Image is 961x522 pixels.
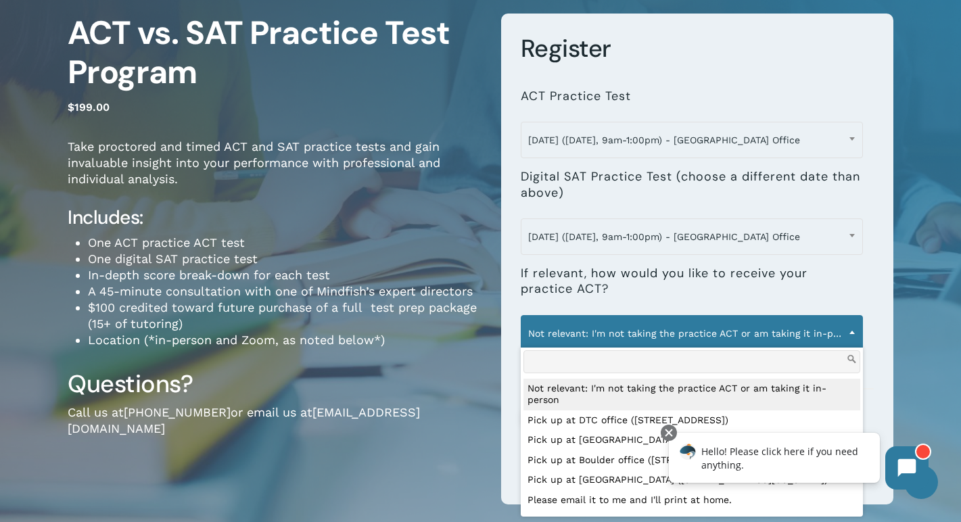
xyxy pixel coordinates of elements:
span: September 27 (Saturday, 9am-1:00pm) - Boulder Office [521,218,863,255]
label: If relevant, how would you like to receive your practice ACT? [521,266,863,298]
li: Pick up at [GEOGRAPHIC_DATA] ([STREET_ADDRESS][US_STATE]) [523,470,860,490]
span: November 8 (Saturday, 9am-1:00pm) - Boulder Office [521,122,863,158]
li: Location (*in-person and Zoom, as noted below*) [88,332,481,348]
li: Pick up at [GEOGRAPHIC_DATA] office ([STREET_ADDRESS]) [523,430,860,450]
h3: Register [521,33,874,64]
h1: ACT vs. SAT Practice Test Program [68,14,481,92]
li: Pick up at Boulder office ([STREET_ADDRESS]) [523,450,860,471]
li: Please email it to me and I'll print at home. [523,490,860,511]
iframe: Chatbot [655,422,942,503]
p: Take proctored and timed ACT and SAT practice tests and gain invaluable insight into your perform... [68,139,481,206]
a: [PHONE_NUMBER] [124,405,231,419]
label: ACT Practice Test [521,89,631,104]
bdi: 199.00 [68,101,110,114]
h3: Questions? [68,369,481,400]
h4: Includes: [68,206,481,230]
a: [EMAIL_ADDRESS][DOMAIN_NAME] [68,405,420,435]
span: $ [68,101,74,114]
span: November 8 (Saturday, 9am-1:00pm) - Boulder Office [521,126,862,154]
li: Not relevant: I'm not taking the practice ACT or am taking it in-person [523,379,860,410]
p: Call us at or email us at [68,404,481,455]
span: Not relevant: I'm not taking the practice ACT or am taking it in-person [521,315,863,352]
span: September 27 (Saturday, 9am-1:00pm) - Boulder Office [521,222,862,251]
li: A 45-minute consultation with one of Mindfish’s expert directors [88,283,481,300]
li: One digital SAT practice test [88,251,481,267]
li: One ACT practice ACT test [88,235,481,251]
li: $100 credited toward future purchase of a full test prep package (15+ of tutoring) [88,300,481,332]
li: In-depth score break-down for each test [88,267,481,283]
li: Pick up at DTC office ([STREET_ADDRESS]) [523,410,860,431]
label: Digital SAT Practice Test (choose a different date than above) [521,169,863,201]
span: Not relevant: I'm not taking the practice ACT or am taking it in-person [521,319,862,348]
